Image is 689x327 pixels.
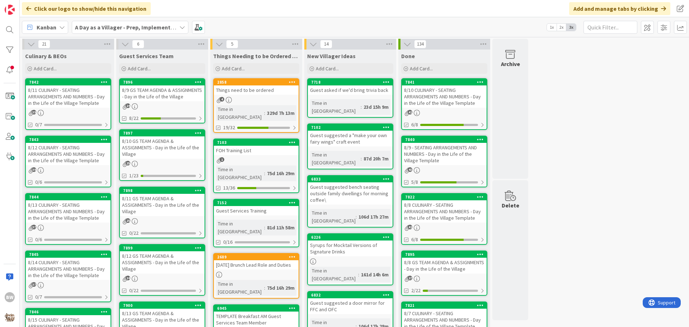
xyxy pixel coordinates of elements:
[356,213,357,221] span: :
[26,251,111,280] div: 78458/14 CULINARY - SEATING ARRANGEMENTS AND NUMBERS - Day in the Life of the Village Template
[35,293,42,301] span: 0/7
[37,23,56,32] span: Kanban
[123,80,205,85] div: 7896
[362,103,390,111] div: 23d 15h 9m
[264,109,265,117] span: :
[120,130,205,159] div: 78978/10 GS TEAM AGENDA & ASSIGNMENTS - Day in the Life of the Village
[214,260,299,270] div: [DATE] Brunch Lead Role and Duties
[15,1,33,10] span: Support
[308,79,393,95] div: 7718Guest asked if we'd bring trivia back
[25,136,111,187] a: 78438/12 CULINARY - SEATING ARRANGEMENTS AND NUMBERS - Day in the Life of the Village Template0/6
[217,254,299,260] div: 2689
[213,78,299,133] a: 2858Things need to be orderedTime in [GEOGRAPHIC_DATA]:329d 7h 13m19/32
[214,79,299,95] div: 2858Things need to be ordered
[129,229,139,237] span: 0/22
[401,136,487,187] a: 78408/9 - SEATING ARRANGEMENTS AND NUMBERS - Day in the Life of the Village Template5/8
[358,271,359,279] span: :
[22,2,151,15] div: Click our logo to show/hide this navigation
[34,65,57,72] span: Add Card...
[119,187,205,238] a: 78988/11 GS TEAM AGENDA & ASSIGNMENTS - Day in the Life of the Village0/22
[265,224,296,232] div: 81d 11h 58m
[311,177,393,182] div: 6833
[119,78,205,123] a: 78968/9 GS TEAM AGENDA & ASSIGNMENTS - Day in the Life of the Village8/22
[129,287,139,294] span: 0/22
[213,139,299,193] a: 7103FOH Training ListTime in [GEOGRAPHIC_DATA]:75d 16h 29m13/36
[128,65,151,72] span: Add Card...
[35,236,42,243] span: 0/6
[213,253,299,299] a: 2689[DATE] Brunch Lead Role and DutiesTime in [GEOGRAPHIC_DATA]:75d 16h 29m
[119,129,205,181] a: 78978/10 GS TEAM AGENDA & ASSIGNMENTS - Day in the Life of the Village1/23
[26,85,111,108] div: 8/11 CULINARY - SEATING ARRANGEMENTS AND NUMBERS - Day in the Life of the Village Template
[26,136,111,165] div: 78438/12 CULINARY - SEATING ARRANGEMENTS AND NUMBERS - Day in the Life of the Village Template
[123,188,205,193] div: 7898
[264,224,265,232] span: :
[361,103,362,111] span: :
[25,193,111,245] a: 78448/13 CULINARY - SEATING ARRANGEMENTS AND NUMBERS - Day in the Life of the Village Template0/6
[213,52,299,60] span: Things Needing to be Ordered - PUT IN CARD, Don't make new card
[310,99,361,115] div: Time in [GEOGRAPHIC_DATA]
[402,302,487,309] div: 7821
[220,97,224,102] span: 4
[307,52,356,60] span: New Villager Ideas
[408,110,412,115] span: 41
[214,206,299,215] div: Guest Services Training
[308,234,393,256] div: 6226Syrups for Mocktail Versions of Signature Drinks
[502,201,519,210] div: Delete
[217,200,299,205] div: 7152
[214,85,299,95] div: Things need to be ordered
[402,194,487,223] div: 78228/8 CULINARY - SEATING ARRANGEMENTS AND NUMBERS - Day in the Life of the Village Template
[308,182,393,205] div: Guest suggested bench seating outside family dwellings for morning coffee\
[411,236,418,243] span: 6/8
[126,161,130,165] span: 25
[120,187,205,216] div: 78988/11 GS TEAM AGENDA & ASSIGNMENTS - Day in the Life of the Village
[75,24,203,31] b: A Day as a Villager - Prep, Implement and Execute
[29,309,111,314] div: 7846
[320,40,332,48] span: 14
[308,176,393,205] div: 6833Guest suggested bench seating outside family dwellings for morning coffee\
[26,79,111,108] div: 78428/11 CULINARY - SEATING ARRANGEMENTS AND NUMBERS - Day in the Life of the Village Template
[120,245,205,251] div: 7899
[311,80,393,85] div: 7718
[120,187,205,194] div: 7898
[29,137,111,142] div: 7843
[214,305,299,312] div: 6945
[214,254,299,260] div: 2689
[361,155,362,163] span: :
[405,303,487,308] div: 7821
[26,200,111,223] div: 8/13 CULINARY - SEATING ARRANGEMENTS AND NUMBERS - Day in the Life of the Village Template
[120,136,205,159] div: 8/10 GS TEAM AGENDA & ASSIGNMENTS - Day in the Life of the Village
[405,252,487,257] div: 7895
[311,235,393,240] div: 6226
[308,292,393,298] div: 6832
[26,258,111,280] div: 8/14 CULINARY - SEATING ARRANGEMENTS AND NUMBERS - Day in the Life of the Village Template
[222,65,245,72] span: Add Card...
[566,24,576,31] span: 3x
[402,136,487,165] div: 78408/9 - SEATING ARRANGEMENTS AND NUMBERS - Day in the Life of the Village Template
[264,284,265,292] span: :
[123,246,205,251] div: 7899
[214,146,299,155] div: FOH Training List
[26,194,111,200] div: 7844
[29,195,111,200] div: 7844
[311,125,393,130] div: 7102
[216,165,264,181] div: Time in [GEOGRAPHIC_DATA]
[216,105,264,121] div: Time in [GEOGRAPHIC_DATA]
[557,24,566,31] span: 2x
[120,194,205,216] div: 8/11 GS TEAM AGENDA & ASSIGNMENTS - Day in the Life of the Village
[213,199,299,247] a: 7152Guest Services TrainingTime in [GEOGRAPHIC_DATA]:81d 11h 58m0/16
[216,280,264,296] div: Time in [GEOGRAPHIC_DATA]
[120,302,205,309] div: 7900
[25,251,111,302] a: 78458/14 CULINARY - SEATING ARRANGEMENTS AND NUMBERS - Day in the Life of the Village Template0/7
[265,284,296,292] div: 75d 16h 29m
[308,131,393,146] div: Guest suggested a "make your own fairy wings" craft event
[129,115,139,122] span: 8/22
[26,136,111,143] div: 7843
[214,254,299,270] div: 2689[DATE] Brunch Lead Role and Duties
[126,218,130,223] span: 25
[217,80,299,85] div: 2858
[216,220,264,235] div: Time in [GEOGRAPHIC_DATA]
[120,79,205,101] div: 78968/9 GS TEAM AGENDA & ASSIGNMENTS - Day in the Life of the Village
[223,124,235,131] span: 19/32
[129,172,139,179] span: 1/23
[26,194,111,223] div: 78448/13 CULINARY - SEATING ARRANGEMENTS AND NUMBERS - Day in the Life of the Village Template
